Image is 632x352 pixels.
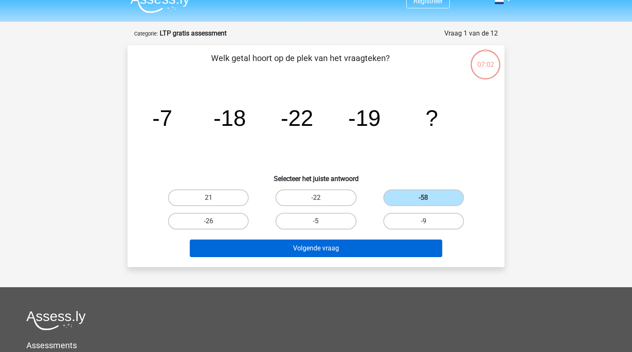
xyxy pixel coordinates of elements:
[275,189,356,206] label: -22
[426,105,438,130] tspan: ?
[160,29,227,37] strong: LTP gratis assessment
[444,28,498,38] div: Vraag 1 van de 12
[190,240,443,257] button: Volgende vraag
[168,189,249,206] label: 21
[141,52,460,77] p: Welk getal hoort op de plek van het vraagteken?
[214,105,246,130] tspan: -18
[152,105,172,130] tspan: -7
[281,105,313,130] tspan: -22
[383,213,464,230] label: -9
[383,189,464,206] label: -58
[141,168,491,183] h6: Selecteer het juiste antwoord
[275,213,356,230] label: -5
[26,340,606,350] h5: Assessments
[168,213,249,230] label: -26
[26,311,86,330] img: Assessly logo
[470,49,501,70] div: 07:02
[348,105,381,130] tspan: -19
[134,31,158,37] small: Categorie:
